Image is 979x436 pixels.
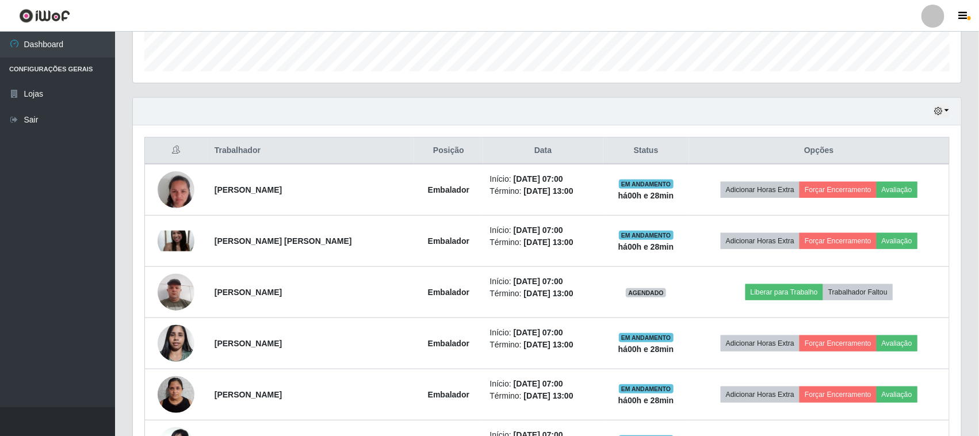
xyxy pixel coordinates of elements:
strong: Embalador [428,339,469,348]
time: [DATE] 13:00 [524,186,573,196]
button: Liberar para Trabalho [745,284,823,300]
span: EM ANDAMENTO [619,384,674,393]
time: [DATE] 13:00 [524,238,573,247]
time: [DATE] 13:00 [524,340,573,349]
strong: [PERSON_NAME] [PERSON_NAME] [215,236,352,246]
span: AGENDADO [626,288,666,297]
img: 1676406696762.jpeg [158,231,194,251]
strong: [PERSON_NAME] [215,339,282,348]
strong: [PERSON_NAME] [215,390,282,399]
time: [DATE] 13:00 [524,289,573,298]
button: Avaliação [877,182,917,198]
button: Avaliação [877,387,917,403]
strong: [PERSON_NAME] [215,185,282,194]
th: Data [483,137,603,165]
button: Avaliação [877,335,917,351]
img: 1700330584258.jpeg [158,370,194,419]
strong: Embalador [428,390,469,399]
strong: há 00 h e 28 min [618,396,674,405]
button: Forçar Encerramento [800,182,877,198]
button: Forçar Encerramento [800,233,877,249]
strong: Embalador [428,185,469,194]
img: 1709375112510.jpeg [158,267,194,316]
th: Trabalhador [208,137,415,165]
button: Trabalhador Faltou [823,284,893,300]
li: Início: [490,378,596,390]
li: Início: [490,173,596,185]
button: Forçar Encerramento [800,387,877,403]
time: [DATE] 07:00 [514,277,563,286]
time: [DATE] 07:00 [514,225,563,235]
li: Término: [490,390,596,402]
strong: Embalador [428,236,469,246]
li: Término: [490,288,596,300]
strong: há 00 h e 28 min [618,345,674,354]
li: Início: [490,327,596,339]
th: Status [603,137,689,165]
li: Início: [490,276,596,288]
button: Adicionar Horas Extra [721,182,800,198]
strong: Embalador [428,288,469,297]
img: 1696515071857.jpeg [158,319,194,368]
button: Adicionar Horas Extra [721,335,800,351]
span: EM ANDAMENTO [619,333,674,342]
li: Término: [490,339,596,351]
button: Adicionar Horas Extra [721,233,800,249]
strong: [PERSON_NAME] [215,288,282,297]
button: Avaliação [877,233,917,249]
li: Início: [490,224,596,236]
img: CoreUI Logo [19,9,70,23]
time: [DATE] 07:00 [514,379,563,388]
button: Adicionar Horas Extra [721,387,800,403]
time: [DATE] 07:00 [514,174,563,183]
span: EM ANDAMENTO [619,179,674,189]
strong: há 00 h e 28 min [618,191,674,200]
th: Opções [689,137,950,165]
li: Término: [490,236,596,248]
span: EM ANDAMENTO [619,231,674,240]
img: 1672943199458.jpeg [158,153,194,227]
time: [DATE] 13:00 [524,391,573,400]
th: Posição [414,137,483,165]
strong: há 00 h e 28 min [618,242,674,251]
li: Término: [490,185,596,197]
time: [DATE] 07:00 [514,328,563,337]
button: Forçar Encerramento [800,335,877,351]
